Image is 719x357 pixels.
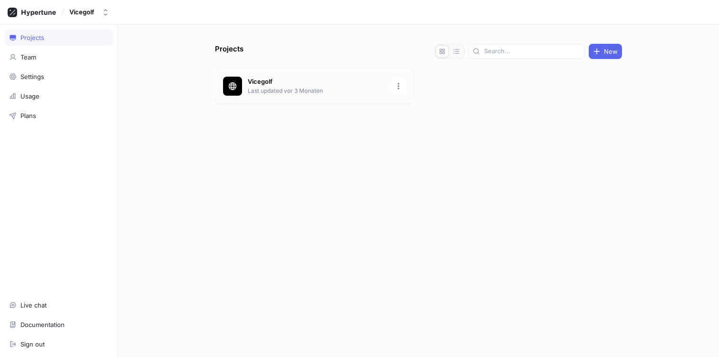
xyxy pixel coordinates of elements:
a: Plans [5,108,113,124]
a: Usage [5,88,113,104]
p: Vicegolf [248,77,386,87]
div: Sign out [20,340,45,348]
p: Projects [215,44,243,59]
span: New [604,49,618,54]
div: Plans [20,112,36,119]
div: Live chat [20,301,47,309]
a: Settings [5,69,113,85]
input: Search... [484,47,581,56]
button: Vicegolf [66,4,113,20]
div: Projects [20,34,44,41]
div: Documentation [20,321,65,328]
a: Projects [5,30,113,46]
div: Settings [20,73,44,80]
a: Documentation [5,317,113,333]
div: Team [20,53,36,61]
p: Last updated vor 3 Monaten [248,87,386,95]
button: New [589,44,622,59]
div: Usage [20,92,39,100]
div: Vicegolf [69,8,94,16]
a: Team [5,49,113,65]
